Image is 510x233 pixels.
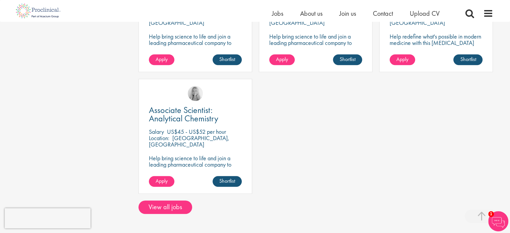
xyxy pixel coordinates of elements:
span: Apply [156,56,168,63]
a: View all jobs [138,200,192,214]
a: Upload CV [410,9,440,18]
a: Join us [339,9,356,18]
a: Apply [149,176,174,187]
p: US$45 - US$52 per hour [167,128,226,135]
a: Associate Scientist: Analytical Chemistry [149,106,242,123]
a: Jobs [272,9,283,18]
span: Associate Scientist: Analytical Chemistry [149,104,218,124]
a: Apply [269,54,295,65]
span: Apply [156,177,168,184]
a: Shortlist [213,54,242,65]
img: Chatbot [488,211,508,231]
a: About us [300,9,323,18]
span: Apply [396,56,408,63]
a: Shortlist [333,54,362,65]
span: Salary [149,128,164,135]
p: Help bring science to life and join a leading pharmaceutical company to play a key role in delive... [149,155,242,187]
a: Contact [373,9,393,18]
iframe: reCAPTCHA [5,208,91,228]
p: [GEOGRAPHIC_DATA], [GEOGRAPHIC_DATA] [149,134,229,148]
a: Apply [149,54,174,65]
span: Location: [149,134,169,142]
a: Apply [390,54,415,65]
span: 1 [488,211,494,217]
p: Help bring science to life and join a leading pharmaceutical company to play a key role in delive... [269,33,362,65]
a: Shortlist [453,54,483,65]
img: Shannon Briggs [188,86,203,101]
p: Help redefine what's possible in modern medicine with this [MEDICAL_DATA] Associate Expert Scienc... [390,33,483,52]
p: Help bring science to life and join a leading pharmaceutical company to play a key role in delive... [149,33,242,65]
a: Shortlist [213,176,242,187]
span: Apply [276,56,288,63]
